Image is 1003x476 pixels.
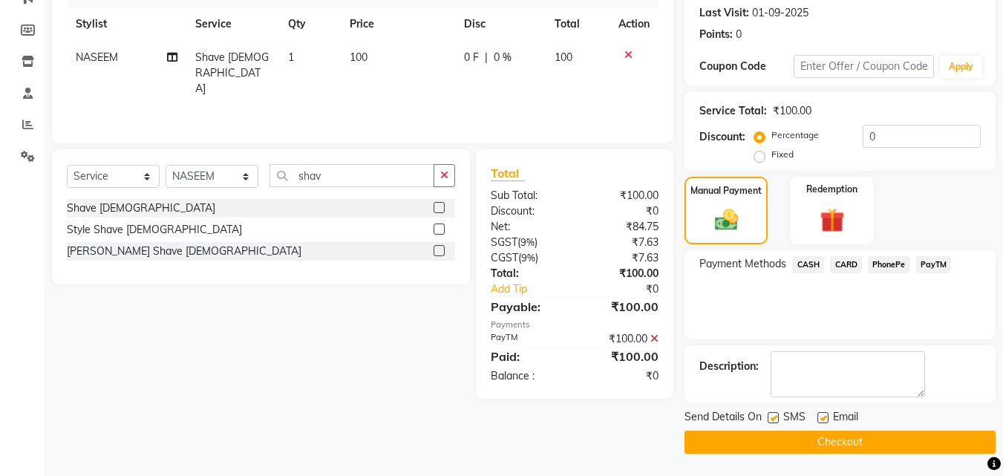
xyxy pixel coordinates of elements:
label: Redemption [806,183,857,196]
div: Coupon Code [699,59,793,74]
span: 9% [521,252,535,264]
span: 1 [288,50,294,64]
div: [PERSON_NAME] Shave [DEMOGRAPHIC_DATA] [67,244,301,259]
button: Checkout [685,431,996,454]
span: CASH [792,256,824,273]
th: Qty [279,7,341,41]
input: Enter Offer / Coupon Code [794,55,934,78]
span: 0 % [494,50,512,65]
div: Sub Total: [480,188,575,203]
span: SGST [491,235,517,249]
span: 9% [520,236,535,248]
label: Manual Payment [690,184,762,198]
span: Email [833,409,858,428]
span: 0 F [464,50,479,65]
div: Payments [491,319,659,331]
span: CARD [830,256,862,273]
div: ₹100.00 [575,348,670,365]
span: NASEEM [76,50,118,64]
div: Shave [DEMOGRAPHIC_DATA] [67,200,215,216]
div: Description: [699,359,759,374]
div: Paid: [480,348,575,365]
div: ₹100.00 [575,331,670,347]
div: ₹100.00 [575,266,670,281]
th: Price [341,7,455,41]
div: ₹0 [575,203,670,219]
div: Last Visit: [699,5,749,21]
div: ₹100.00 [773,103,811,119]
div: PayTM [480,331,575,347]
input: Search or Scan [269,164,434,187]
div: Discount: [699,129,745,145]
div: Discount: [480,203,575,219]
div: ( ) [480,235,575,250]
span: 100 [555,50,572,64]
div: Service Total: [699,103,767,119]
div: Points: [699,27,733,42]
div: Style Shave [DEMOGRAPHIC_DATA] [67,222,242,238]
span: PayTM [916,256,952,273]
th: Total [546,7,610,41]
span: Send Details On [685,409,762,428]
span: Total [491,166,525,181]
div: 0 [736,27,742,42]
div: ( ) [480,250,575,266]
th: Disc [455,7,546,41]
button: Apply [940,56,982,78]
div: ₹84.75 [575,219,670,235]
div: 01-09-2025 [752,5,808,21]
img: _gift.svg [812,205,852,235]
span: Payment Methods [699,256,786,272]
span: 100 [350,50,367,64]
label: Fixed [771,148,794,161]
div: ₹100.00 [575,298,670,316]
span: SMS [783,409,806,428]
div: Total: [480,266,575,281]
span: CGST [491,251,518,264]
th: Service [186,7,279,41]
div: ₹7.63 [575,250,670,266]
span: PhonePe [868,256,910,273]
th: Stylist [67,7,186,41]
div: Net: [480,219,575,235]
div: Balance : [480,368,575,384]
a: Add Tip [480,281,590,297]
div: ₹100.00 [575,188,670,203]
img: _cash.svg [708,206,745,233]
th: Action [610,7,659,41]
div: ₹0 [591,281,670,297]
label: Percentage [771,128,819,142]
div: ₹7.63 [575,235,670,250]
span: Shave [DEMOGRAPHIC_DATA] [195,50,269,95]
span: | [485,50,488,65]
div: Payable: [480,298,575,316]
div: ₹0 [575,368,670,384]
